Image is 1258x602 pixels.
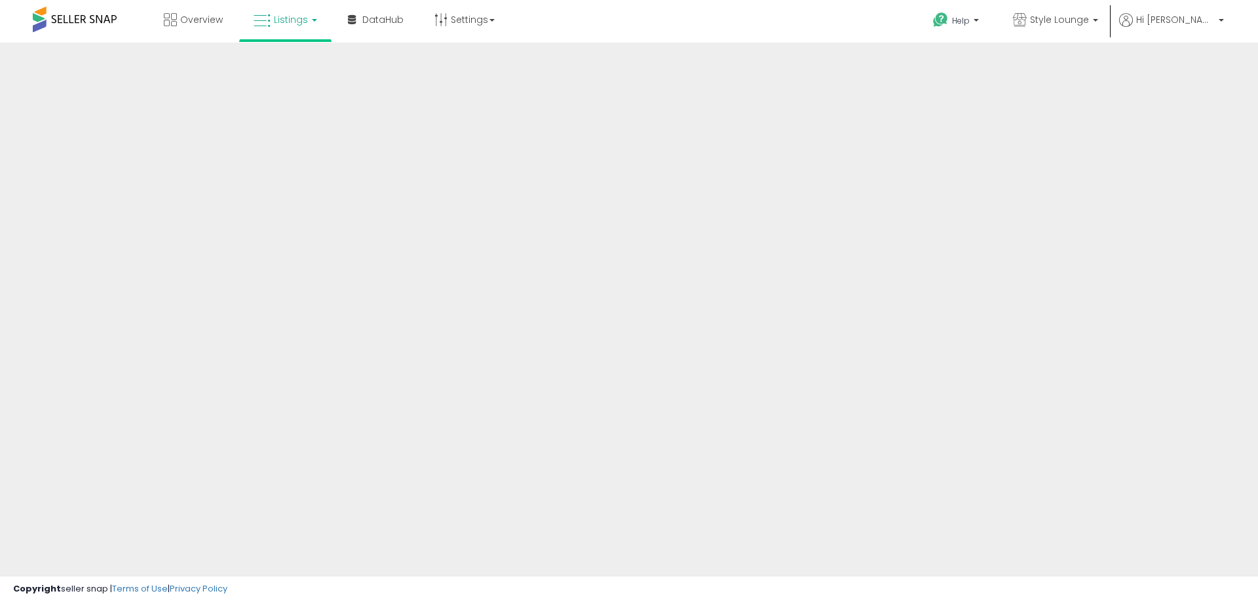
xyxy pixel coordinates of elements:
[1136,13,1215,26] span: Hi [PERSON_NAME]
[362,13,404,26] span: DataHub
[952,15,970,26] span: Help
[180,13,223,26] span: Overview
[923,2,992,43] a: Help
[1119,13,1224,43] a: Hi [PERSON_NAME]
[112,582,168,595] a: Terms of Use
[274,13,308,26] span: Listings
[170,582,227,595] a: Privacy Policy
[13,582,61,595] strong: Copyright
[932,12,949,28] i: Get Help
[13,583,227,595] div: seller snap | |
[1030,13,1089,26] span: Style Lounge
